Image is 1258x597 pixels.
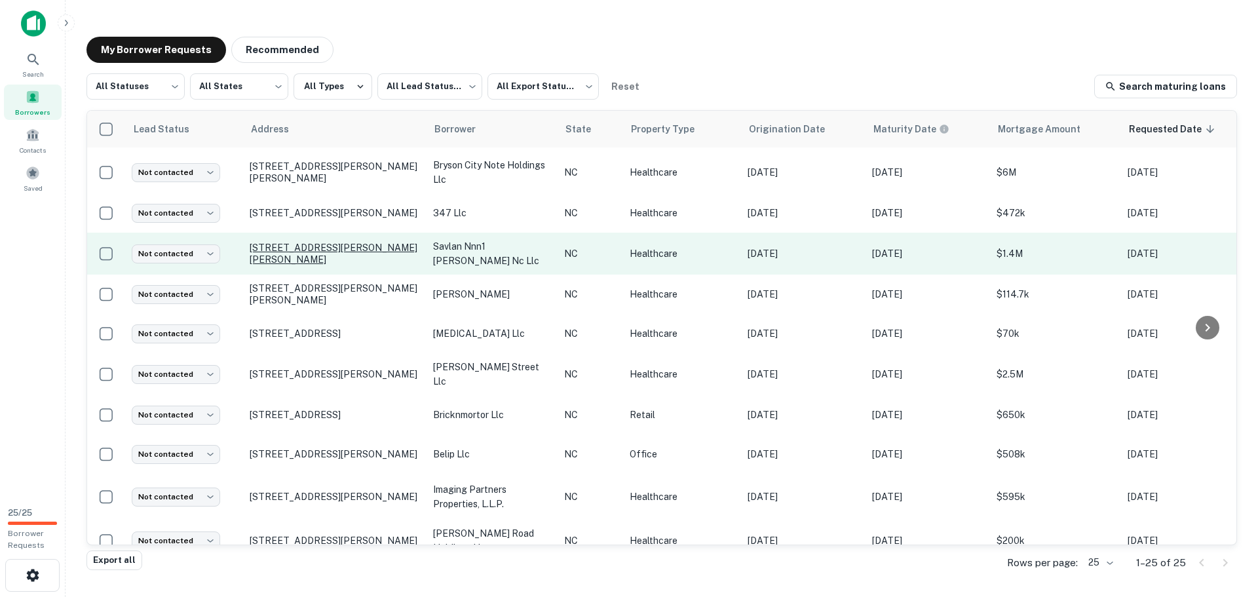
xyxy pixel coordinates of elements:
[1128,367,1239,381] p: [DATE]
[1128,447,1239,461] p: [DATE]
[250,448,420,460] p: [STREET_ADDRESS][PERSON_NAME]
[8,508,32,518] span: 25 / 25
[125,111,243,147] th: Lead Status
[997,447,1115,461] p: $508k
[132,365,220,384] div: Not contacted
[748,533,859,548] p: [DATE]
[133,121,206,137] span: Lead Status
[377,69,482,104] div: All Lead Statuses
[1128,408,1239,422] p: [DATE]
[997,408,1115,422] p: $650k
[24,183,43,193] span: Saved
[748,206,859,220] p: [DATE]
[132,406,220,425] div: Not contacted
[427,111,558,147] th: Borrower
[564,287,617,301] p: NC
[630,490,734,504] p: Healthcare
[872,490,983,504] p: [DATE]
[748,326,859,341] p: [DATE]
[250,368,420,380] p: [STREET_ADDRESS][PERSON_NAME]
[1128,287,1239,301] p: [DATE]
[872,287,983,301] p: [DATE]
[630,287,734,301] p: Healthcare
[1136,555,1186,571] p: 1–25 of 25
[20,145,46,155] span: Contacts
[564,326,617,341] p: NC
[250,491,420,503] p: [STREET_ADDRESS][PERSON_NAME]
[4,85,62,120] a: Borrowers
[872,447,983,461] p: [DATE]
[132,244,220,263] div: Not contacted
[748,490,859,504] p: [DATE]
[433,239,551,268] p: savlan nnn1 [PERSON_NAME] nc llc
[748,246,859,261] p: [DATE]
[433,287,551,301] p: [PERSON_NAME]
[434,121,493,137] span: Borrower
[997,287,1115,301] p: $114.7k
[748,447,859,461] p: [DATE]
[1129,121,1219,137] span: Requested Date
[630,408,734,422] p: Retail
[997,326,1115,341] p: $70k
[564,408,617,422] p: NC
[997,165,1115,180] p: $6M
[872,367,983,381] p: [DATE]
[872,165,983,180] p: [DATE]
[997,367,1115,381] p: $2.5M
[998,121,1097,137] span: Mortgage Amount
[1094,75,1237,98] a: Search maturing loans
[4,161,62,196] a: Saved
[748,367,859,381] p: [DATE]
[997,206,1115,220] p: $472k
[433,526,551,555] p: [PERSON_NAME] road holdings llc
[1128,206,1239,220] p: [DATE]
[433,447,551,461] p: belip llc
[1128,490,1239,504] p: [DATE]
[132,445,220,464] div: Not contacted
[86,69,185,104] div: All Statuses
[1192,492,1258,555] iframe: Chat Widget
[630,326,734,341] p: Healthcare
[997,533,1115,548] p: $200k
[487,69,599,104] div: All Export Statuses
[604,73,646,100] button: Reset
[564,246,617,261] p: NC
[243,111,427,147] th: Address
[1128,246,1239,261] p: [DATE]
[433,482,551,511] p: imaging partners properties, l.l.p.
[564,447,617,461] p: NC
[1128,326,1239,341] p: [DATE]
[558,111,623,147] th: State
[4,47,62,82] a: Search
[22,69,44,79] span: Search
[1128,165,1239,180] p: [DATE]
[250,282,420,306] p: [STREET_ADDRESS][PERSON_NAME][PERSON_NAME]
[748,287,859,301] p: [DATE]
[433,360,551,389] p: [PERSON_NAME] street llc
[748,165,859,180] p: [DATE]
[873,122,936,136] h6: Maturity Date
[872,246,983,261] p: [DATE]
[132,163,220,182] div: Not contacted
[748,408,859,422] p: [DATE]
[990,111,1121,147] th: Mortgage Amount
[4,123,62,158] a: Contacts
[630,165,734,180] p: Healthcare
[132,204,220,223] div: Not contacted
[623,111,741,147] th: Property Type
[250,161,420,184] p: [STREET_ADDRESS][PERSON_NAME][PERSON_NAME]
[873,122,966,136] span: Maturity dates displayed may be estimated. Please contact the lender for the most accurate maturi...
[630,533,734,548] p: Healthcare
[997,490,1115,504] p: $595k
[564,490,617,504] p: NC
[872,206,983,220] p: [DATE]
[250,242,420,265] p: [STREET_ADDRESS][PERSON_NAME][PERSON_NAME]
[630,206,734,220] p: Healthcare
[86,550,142,570] button: Export all
[1007,555,1078,571] p: Rows per page:
[749,121,842,137] span: Origination Date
